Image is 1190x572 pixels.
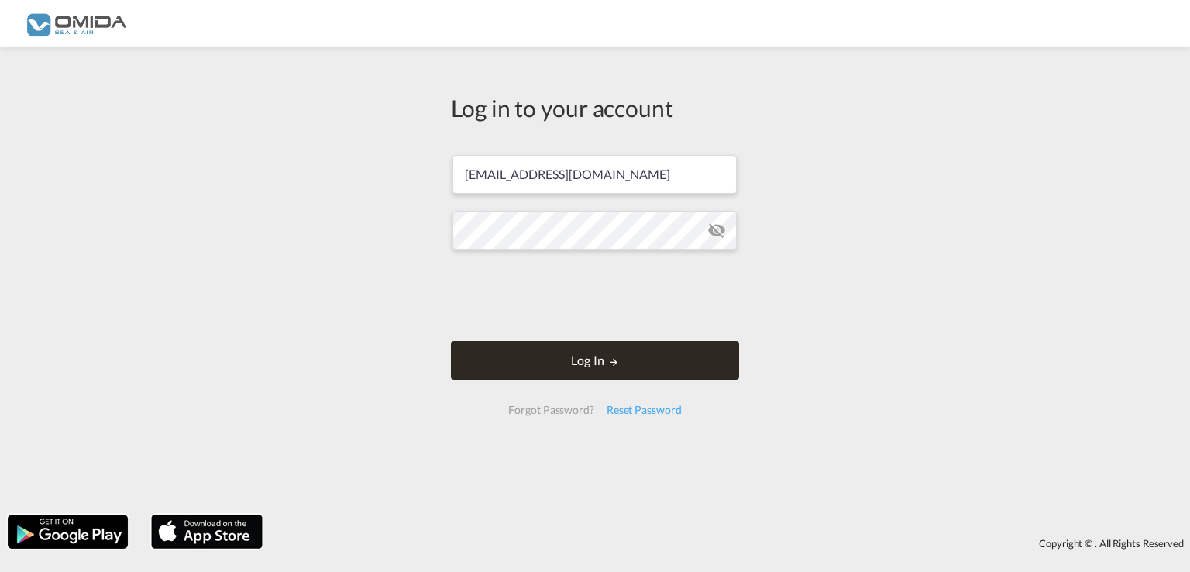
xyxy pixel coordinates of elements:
img: google.png [6,513,129,550]
md-icon: icon-eye-off [707,221,726,239]
div: Copyright © . All Rights Reserved [270,530,1190,556]
div: Reset Password [600,396,688,424]
input: Enter email/phone number [452,155,737,194]
div: Forgot Password? [502,396,600,424]
iframe: reCAPTCHA [477,265,713,326]
img: apple.png [150,513,264,550]
button: LOGIN [451,341,739,380]
img: 459c566038e111ed959c4fc4f0a4b274.png [23,6,128,41]
div: Log in to your account [451,91,739,124]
